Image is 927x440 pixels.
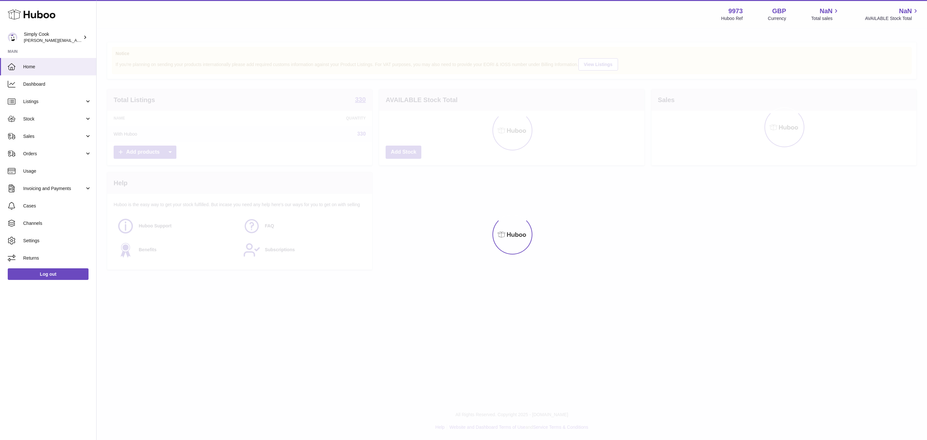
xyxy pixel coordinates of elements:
[24,38,129,43] span: [PERSON_NAME][EMAIL_ADDRESS][DOMAIN_NAME]
[23,220,91,226] span: Channels
[23,64,91,70] span: Home
[811,15,840,22] span: Total sales
[865,7,919,22] a: NaN AVAILABLE Stock Total
[23,255,91,261] span: Returns
[728,7,743,15] strong: 9973
[23,116,85,122] span: Stock
[721,15,743,22] div: Huboo Ref
[23,81,91,87] span: Dashboard
[23,133,85,139] span: Sales
[23,151,85,157] span: Orders
[819,7,832,15] span: NaN
[23,238,91,244] span: Settings
[772,7,786,15] strong: GBP
[865,15,919,22] span: AVAILABLE Stock Total
[8,268,89,280] a: Log out
[23,168,91,174] span: Usage
[23,186,85,192] span: Invoicing and Payments
[23,203,91,209] span: Cases
[23,99,85,105] span: Listings
[811,7,840,22] a: NaN Total sales
[8,33,17,42] img: emma@simplycook.com
[24,31,82,43] div: Simply Cook
[768,15,786,22] div: Currency
[899,7,912,15] span: NaN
